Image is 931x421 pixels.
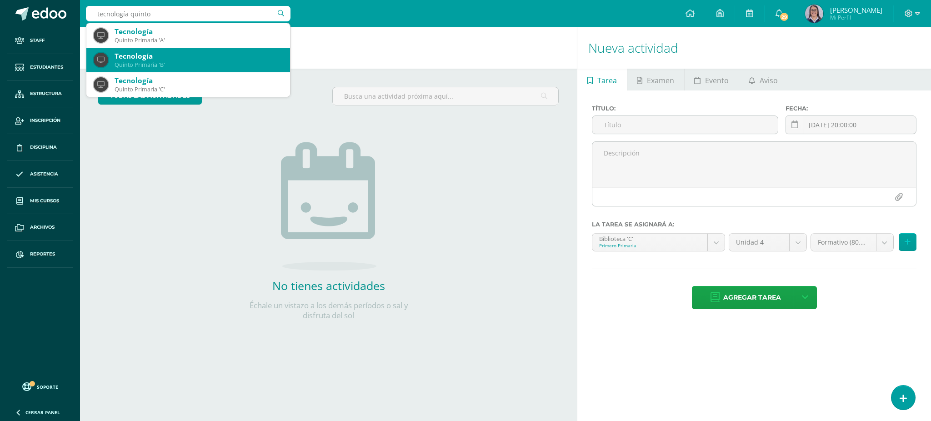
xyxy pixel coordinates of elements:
[30,224,55,231] span: Archivos
[281,142,376,271] img: no_activities.png
[588,27,920,69] h1: Nueva actividad
[333,87,559,105] input: Busca una actividad próxima aquí...
[592,221,916,228] label: La tarea se asignará a:
[739,69,788,90] a: Aviso
[115,61,283,69] div: Quinto Primaria 'B'
[647,70,674,91] span: Examen
[7,241,73,268] a: Reportes
[7,27,73,54] a: Staff
[736,234,782,251] span: Unidad 4
[592,105,778,112] label: Título:
[115,36,283,44] div: Quinto Primaria 'A'
[830,14,882,21] span: Mi Perfil
[25,409,60,416] span: Cerrar panel
[30,37,45,44] span: Staff
[599,234,701,242] div: Biblioteca 'C'
[30,144,57,151] span: Disciplina
[786,116,916,134] input: Fecha de entrega
[91,27,566,69] h1: Actividades
[830,5,882,15] span: [PERSON_NAME]
[7,188,73,215] a: Mis cursos
[7,54,73,81] a: Estudiantes
[7,81,73,108] a: Estructura
[685,69,739,90] a: Evento
[238,278,420,293] h2: No tienes actividades
[592,234,725,251] a: Biblioteca 'C'Primero Primaria
[30,64,63,71] span: Estudiantes
[779,12,789,22] span: 29
[30,251,55,258] span: Reportes
[7,161,73,188] a: Asistencia
[115,85,283,93] div: Quinto Primaria 'C'
[723,286,781,309] span: Agregar tarea
[811,234,893,251] a: Formativo (80.0%)
[786,105,916,112] label: Fecha:
[115,76,283,85] div: Tecnología
[30,197,59,205] span: Mis cursos
[760,70,778,91] span: Aviso
[115,27,283,36] div: Tecnología
[37,384,58,390] span: Soporte
[7,134,73,161] a: Disciplina
[627,69,684,90] a: Examen
[7,107,73,134] a: Inscripción
[805,5,823,23] img: 748d42d9fff1f6c6ec16339a92392ca2.png
[30,117,60,124] span: Inscripción
[577,69,626,90] a: Tarea
[599,242,701,249] div: Primero Primaria
[238,301,420,321] p: Échale un vistazo a los demás períodos o sal y disfruta del sol
[7,214,73,241] a: Archivos
[30,90,62,97] span: Estructura
[705,70,729,91] span: Evento
[729,234,806,251] a: Unidad 4
[597,70,617,91] span: Tarea
[11,380,69,392] a: Soporte
[30,170,58,178] span: Asistencia
[592,116,778,134] input: Título
[86,6,290,21] input: Busca un usuario...
[115,51,283,61] div: Tecnología
[818,234,869,251] span: Formativo (80.0%)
